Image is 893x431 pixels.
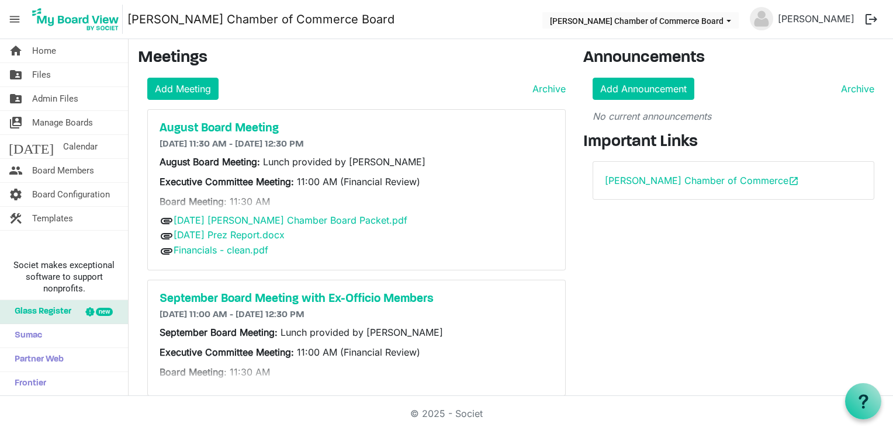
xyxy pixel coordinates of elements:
[32,87,78,110] span: Admin Files
[160,346,294,358] strong: Executive Committee Meeting:
[160,194,553,208] p: : 11:30 AM
[859,7,884,32] button: logout
[32,183,110,206] span: Board Configuration
[174,229,285,241] a: [DATE] Prez Report.docx
[160,345,553,359] p: 11:00 AM (Financial Review)
[9,300,71,324] span: Glass Register
[160,325,553,339] p: Lunch provided by [PERSON_NAME]
[160,155,553,169] p: Lunch provided by [PERSON_NAME]
[32,39,56,62] span: Home
[160,310,553,321] h6: [DATE] 11:00 AM - [DATE] 12:30 PM
[836,82,874,96] a: Archive
[174,214,407,226] a: [DATE] [PERSON_NAME] Chamber Board Packet.pdf
[96,308,113,316] div: new
[32,111,93,134] span: Manage Boards
[605,175,799,186] a: [PERSON_NAME] Chamber of Commerceopen_in_new
[9,87,23,110] span: folder_shared
[9,372,46,395] span: Frontier
[9,39,23,62] span: home
[9,63,23,86] span: folder_shared
[583,133,884,152] h3: Important Links
[4,8,26,30] span: menu
[160,365,553,379] p: : 11:30 AM
[174,244,268,256] a: Financials - clean.pdf
[63,135,98,158] span: Calendar
[593,109,874,123] p: No current announcements
[542,12,739,29] button: Sherman Chamber of Commerce Board dropdownbutton
[593,78,694,100] a: Add Announcement
[160,176,294,187] strong: Executive Committee Meeting:
[160,326,281,338] strong: September Board Meeting:
[29,5,127,34] a: My Board View Logo
[160,121,553,135] a: August Board Meeting
[9,324,42,347] span: Sumac
[127,8,394,31] a: [PERSON_NAME] Chamber of Commerce Board
[528,82,566,96] a: Archive
[160,229,174,243] span: attachment
[160,214,174,228] span: attachment
[410,408,483,419] a: © 2025 - Societ
[29,5,123,34] img: My Board View Logo
[147,78,219,100] a: Add Meeting
[32,63,51,86] span: Files
[160,292,553,306] a: September Board Meeting with Ex-Officio Members
[160,175,553,189] p: 11:00 AM (Financial Review)
[160,244,174,258] span: attachment
[138,48,566,68] h3: Meetings
[9,183,23,206] span: settings
[32,207,73,230] span: Templates
[160,366,224,378] strong: Board Meeting
[160,139,553,150] h6: [DATE] 11:30 AM - [DATE] 12:30 PM
[750,7,773,30] img: no-profile-picture.svg
[32,159,94,182] span: Board Members
[9,111,23,134] span: switch_account
[583,48,884,68] h3: Announcements
[9,135,54,158] span: [DATE]
[160,156,263,168] strong: August Board Meeting:
[9,159,23,182] span: people
[9,348,64,371] span: Partner Web
[5,259,123,294] span: Societ makes exceptional software to support nonprofits.
[773,7,859,30] a: [PERSON_NAME]
[160,196,224,207] strong: Board Meeting
[9,207,23,230] span: construction
[788,176,799,186] span: open_in_new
